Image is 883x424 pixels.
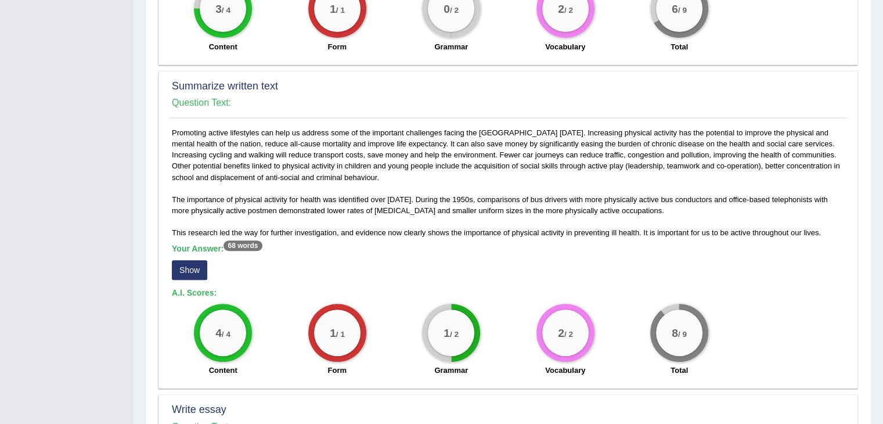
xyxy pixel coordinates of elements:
[222,6,230,15] small: / 4
[328,41,347,52] label: Form
[564,6,573,15] small: / 2
[545,365,585,376] label: Vocabulary
[172,288,217,297] b: A.I. Scores:
[215,2,222,15] big: 3
[222,329,230,338] small: / 4
[209,365,237,376] label: Content
[558,2,564,15] big: 2
[444,326,450,339] big: 1
[434,365,468,376] label: Grammar
[172,260,207,280] button: Show
[172,81,845,92] h2: Summarize written text
[224,240,262,251] sup: 68 words
[672,326,678,339] big: 8
[330,2,336,15] big: 1
[450,6,459,15] small: / 2
[450,329,459,338] small: / 2
[434,41,468,52] label: Grammar
[172,404,845,416] h2: Write essay
[671,41,688,52] label: Total
[564,329,573,338] small: / 2
[558,326,564,339] big: 2
[672,2,678,15] big: 6
[545,41,585,52] label: Vocabulary
[215,326,222,339] big: 4
[172,98,845,108] h4: Question Text:
[172,244,262,253] b: Your Answer:
[336,6,345,15] small: / 1
[678,329,687,338] small: / 9
[678,6,687,15] small: / 9
[209,41,237,52] label: Content
[328,365,347,376] label: Form
[444,2,450,15] big: 0
[671,365,688,376] label: Total
[330,326,336,339] big: 1
[336,329,345,338] small: / 1
[169,127,848,382] div: Promoting active lifestyles can help us address some of the important challenges facing the [GEOG...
